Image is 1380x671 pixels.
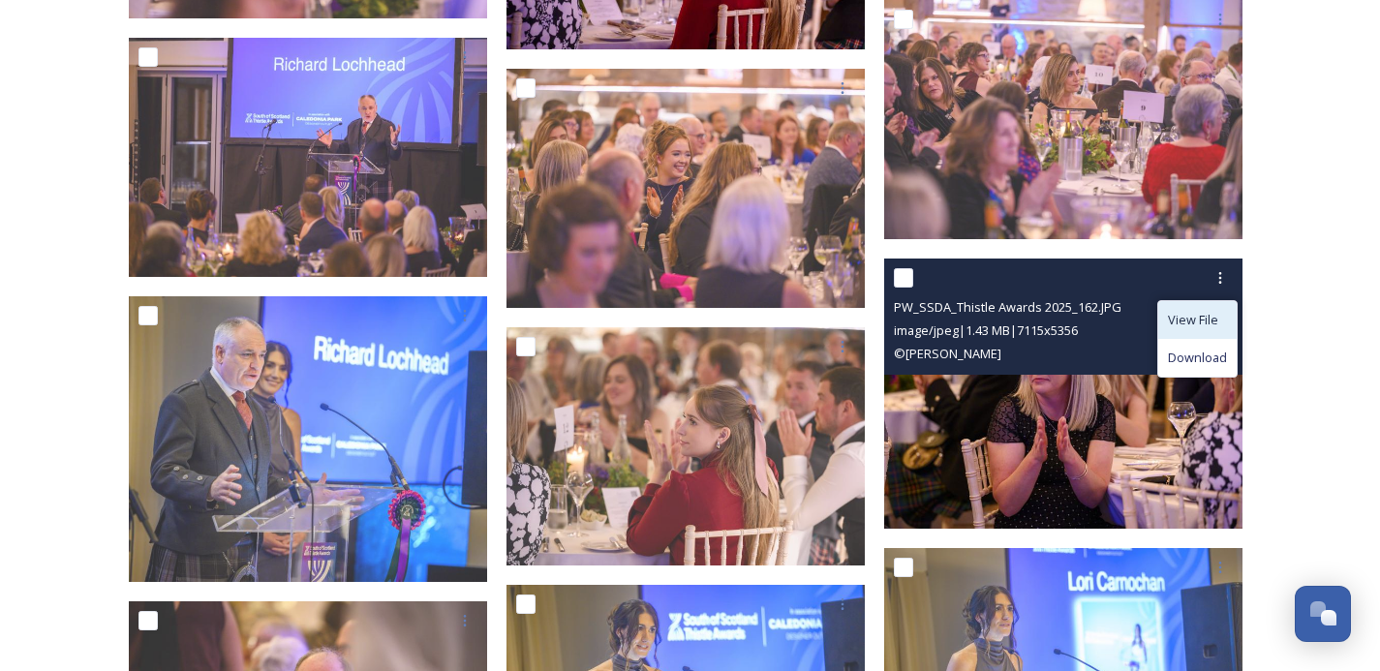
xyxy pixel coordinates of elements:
[894,345,1001,362] span: © [PERSON_NAME]
[884,259,1242,529] img: PW_SSDA_Thistle Awards 2025_162.JPG
[1168,349,1227,367] span: Download
[1168,311,1218,329] span: View File
[129,38,487,277] img: PW_SSDA_Thistle Awards 2025_169.JPG
[506,327,865,566] img: PW_SSDA_Thistle Awards 2025_164.JPG
[506,69,865,308] img: PW_SSDA_Thistle Awards 2025_173.JPG
[894,321,1078,339] span: image/jpeg | 1.43 MB | 7115 x 5356
[894,298,1121,316] span: PW_SSDA_Thistle Awards 2025_162.JPG
[129,296,487,582] img: PW_SSDA_Thistle Awards 2025_159.JPG
[1295,586,1351,642] button: Open Chat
